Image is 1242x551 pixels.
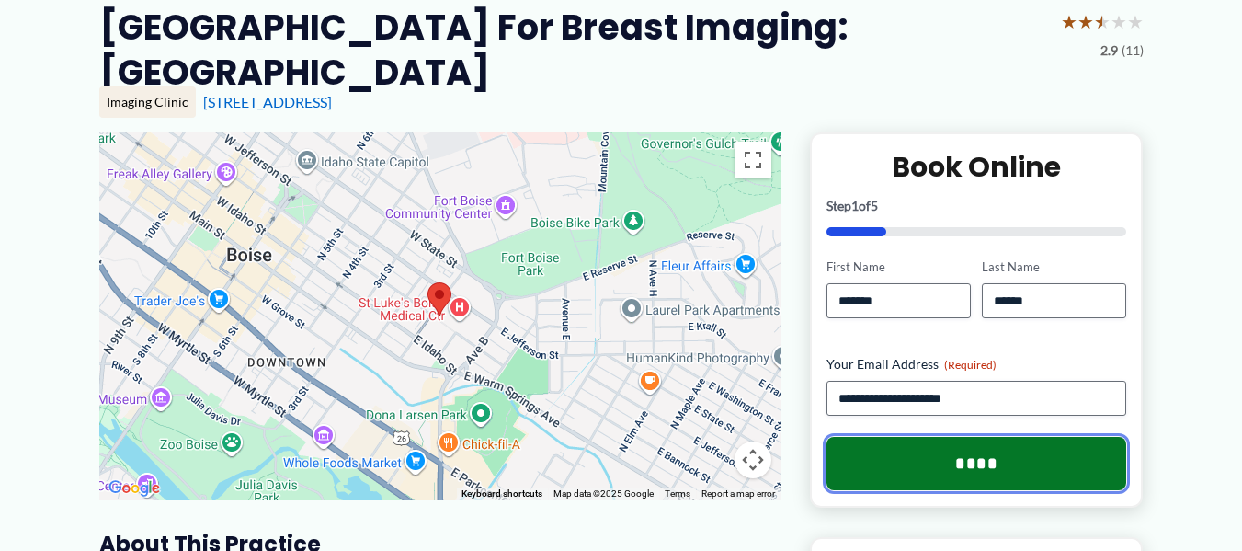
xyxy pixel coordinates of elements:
[1122,39,1144,63] span: (11)
[701,488,775,499] a: Report a map error
[461,488,542,500] button: Keyboard shortcuts
[99,5,1046,96] h2: [GEOGRAPHIC_DATA] for Breast Imaging: [GEOGRAPHIC_DATA]
[1061,5,1077,39] span: ★
[1127,5,1144,39] span: ★
[99,86,196,118] div: Imaging Clinic
[871,198,878,213] span: 5
[826,200,1127,212] p: Step of
[826,355,1127,373] label: Your Email Address
[104,476,165,500] a: Open this area in Google Maps (opens a new window)
[826,149,1127,185] h2: Book Online
[735,142,771,178] button: Toggle fullscreen view
[553,488,654,499] span: Map data ©2025 Google
[826,258,971,276] label: First Name
[944,358,997,372] span: (Required)
[1094,5,1111,39] span: ★
[104,476,165,500] img: Google
[665,488,690,499] a: Terms (opens in new tab)
[1077,5,1094,39] span: ★
[203,93,332,110] a: [STREET_ADDRESS]
[1100,39,1118,63] span: 2.9
[851,198,859,213] span: 1
[735,442,771,478] button: Map camera controls
[1111,5,1127,39] span: ★
[982,258,1126,276] label: Last Name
